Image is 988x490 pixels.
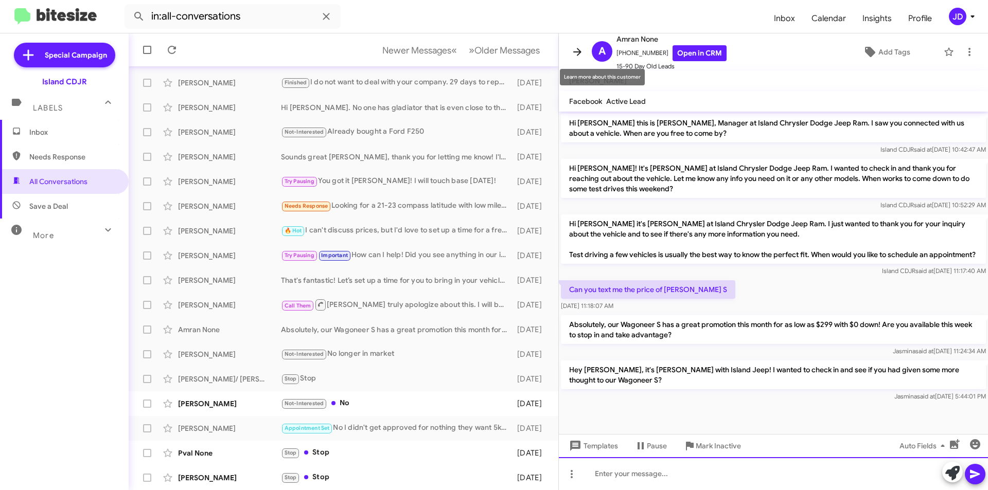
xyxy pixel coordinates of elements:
[178,324,281,335] div: Amran None
[949,8,966,25] div: JD
[281,77,512,88] div: I do not want to deal with your company. 29 days to repair my Jeep, and being treated like a fool...
[606,97,646,106] span: Active Lead
[512,398,550,409] div: [DATE]
[512,423,550,433] div: [DATE]
[766,4,803,33] a: Inbox
[878,43,910,61] span: Add Tags
[469,44,474,57] span: »
[285,178,314,185] span: Try Pausing
[178,374,281,384] div: [PERSON_NAME]/ [PERSON_NAME]
[29,201,68,211] span: Save a Deal
[45,50,107,60] span: Special Campaign
[512,176,550,187] div: [DATE]
[561,114,986,142] p: Hi [PERSON_NAME] this is [PERSON_NAME], Manager at Island Chrysler Dodge Jeep Ram. I saw you conn...
[803,4,854,33] a: Calendar
[281,471,512,483] div: Stop
[281,225,512,237] div: I can't discuss prices, but I'd love to set up a time for a free appraisal. How does [DATE] at 11...
[377,40,546,61] nav: Page navigation example
[281,447,512,459] div: Stop
[178,275,281,285] div: [PERSON_NAME]
[561,302,613,310] span: [DATE] 11:18:07 AM
[512,127,550,137] div: [DATE]
[598,43,606,60] span: A
[178,78,281,88] div: [PERSON_NAME]
[914,201,932,209] span: said at
[512,201,550,211] div: [DATE]
[894,392,986,400] span: Jasmina [DATE] 5:44:01 PM
[178,201,281,211] div: [PERSON_NAME]
[512,152,550,162] div: [DATE]
[854,4,900,33] a: Insights
[512,374,550,384] div: [DATE]
[560,69,645,85] div: Learn more about this customer
[178,349,281,359] div: [PERSON_NAME]
[512,349,550,359] div: [DATE]
[616,33,727,45] span: Amran None
[626,437,675,455] button: Pause
[917,392,935,400] span: said at
[178,127,281,137] div: [PERSON_NAME]
[451,44,457,57] span: «
[178,423,281,433] div: [PERSON_NAME]
[900,4,940,33] a: Profile
[512,275,550,285] div: [DATE]
[940,8,977,25] button: JD
[285,203,328,209] span: Needs Response
[561,159,986,198] p: Hi [PERSON_NAME]! It's [PERSON_NAME] at Island Chrysler Dodge Jeep Ram. I wanted to check in and ...
[281,200,512,212] div: Looking for a 21-23 compass latitude with low mileage. Need to keep payment under $300 a month
[281,397,512,409] div: No
[178,250,281,261] div: [PERSON_NAME]
[321,252,348,259] span: Important
[285,351,324,357] span: Not-Interested
[561,280,735,299] p: Can you text me the price of [PERSON_NAME] S
[675,437,749,455] button: Mark Inactive
[915,347,933,355] span: said at
[880,201,986,209] span: Island CDJR [DATE] 10:52:29 AM
[14,43,115,67] a: Special Campaign
[33,103,63,113] span: Labels
[285,449,297,456] span: Stop
[281,102,512,113] div: Hi [PERSON_NAME]. No one has gladiator that is even close to the one I look to replace. Not to me...
[673,45,727,61] a: Open in CRM
[882,267,986,275] span: Island CDJR [DATE] 11:17:40 AM
[29,152,117,162] span: Needs Response
[29,127,117,137] span: Inbox
[512,473,550,483] div: [DATE]
[178,102,281,113] div: [PERSON_NAME]
[281,324,512,335] div: Absolutely, our Wagoneer S has a great promotion this month for as low as $299 with $0 down! Are ...
[512,250,550,261] div: [DATE]
[285,79,307,86] span: Finished
[285,227,302,234] span: 🔥 Hot
[281,126,512,138] div: Already bought a Ford F250
[512,102,550,113] div: [DATE]
[616,61,727,71] span: 15-90 Day Old Leads
[178,473,281,483] div: [PERSON_NAME]
[281,298,512,311] div: [PERSON_NAME] truly apologize about this. I will be looking into this personally and I hope that ...
[891,437,957,455] button: Auto Fields
[567,437,618,455] span: Templates
[178,226,281,236] div: [PERSON_NAME]
[561,315,986,344] p: Absolutely, our Wagoneer S has a great promotion this month for as low as $299 with $0 down! Are ...
[463,40,546,61] button: Next
[281,152,512,162] div: Sounds great [PERSON_NAME], thank you for letting me know! I'll check in with you down the road w...
[285,252,314,259] span: Try Pausing
[382,45,451,56] span: Newer Messages
[647,437,667,455] span: Pause
[616,45,727,61] span: [PHONE_NUMBER]
[285,302,311,309] span: Call Them
[285,425,330,431] span: Appointment Set
[569,97,602,106] span: Facebook
[559,437,626,455] button: Templates
[833,43,939,61] button: Add Tags
[561,214,986,264] p: Hi [PERSON_NAME] it's [PERSON_NAME] at Island Chrysler Dodge Jeep Ram. I just wanted to thank you...
[899,437,949,455] span: Auto Fields
[178,300,281,310] div: [PERSON_NAME]
[281,275,512,285] div: That's fantastic! Let’s set up a time for you to bring in your vehicle so we can evaluate it and ...
[880,146,986,153] span: Island CDJR [DATE] 10:42:47 AM
[696,437,741,455] span: Mark Inactive
[178,398,281,409] div: [PERSON_NAME]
